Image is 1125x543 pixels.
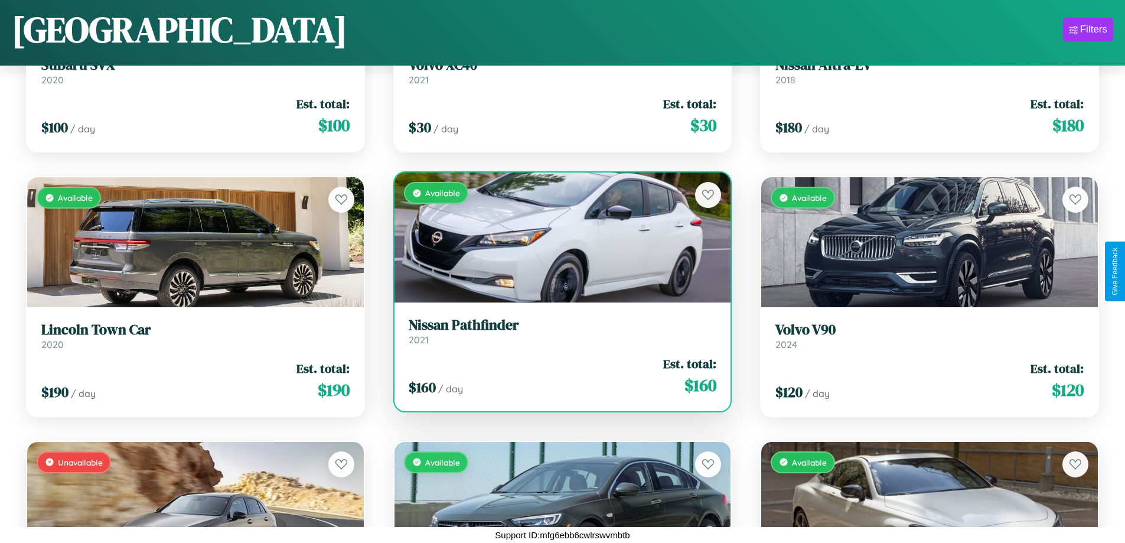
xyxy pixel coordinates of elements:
h3: Subaru SVX [41,57,350,74]
div: Filters [1080,24,1107,35]
span: / day [438,383,463,395]
span: / day [804,123,829,135]
span: Available [425,457,460,467]
span: $ 100 [318,113,350,137]
span: $ 30 [409,118,431,137]
span: Est. total: [296,95,350,112]
span: 2020 [41,339,64,350]
p: Support ID: mfg6ebb6cwlrswvmbtb [495,527,630,543]
span: 2021 [409,74,429,86]
span: Available [792,193,827,203]
h1: [GEOGRAPHIC_DATA] [12,5,347,54]
span: $ 120 [775,382,803,402]
span: $ 30 [690,113,716,137]
span: $ 190 [41,382,69,402]
span: Est. total: [296,360,350,377]
a: Nissan Altra-EV2018 [775,57,1084,86]
span: / day [433,123,458,135]
span: 2021 [409,334,429,346]
span: $ 180 [775,118,802,137]
h3: Lincoln Town Car [41,321,350,339]
span: $ 100 [41,118,68,137]
span: / day [71,388,96,399]
span: Est. total: [1031,360,1084,377]
span: Available [792,457,827,467]
span: $ 190 [318,378,350,402]
h3: Volvo XC40 [409,57,717,74]
span: Est. total: [1031,95,1084,112]
span: / day [70,123,95,135]
a: Volvo V902024 [775,321,1084,350]
span: 2018 [775,74,795,86]
span: 2024 [775,339,797,350]
span: $ 160 [684,373,716,397]
a: Subaru SVX2020 [41,57,350,86]
h3: Volvo V90 [775,321,1084,339]
span: Est. total: [663,355,716,372]
span: $ 160 [409,378,436,397]
span: / day [805,388,830,399]
span: $ 120 [1052,378,1084,402]
button: Filters [1063,18,1113,41]
span: Est. total: [663,95,716,112]
a: Nissan Pathfinder2021 [409,317,717,346]
span: Unavailable [58,457,103,467]
a: Volvo XC402021 [409,57,717,86]
span: 2020 [41,74,64,86]
h3: Nissan Pathfinder [409,317,717,334]
span: Available [58,193,93,203]
span: Available [425,188,460,198]
a: Lincoln Town Car2020 [41,321,350,350]
h3: Nissan Altra-EV [775,57,1084,74]
div: Give Feedback [1111,248,1119,295]
span: $ 180 [1052,113,1084,137]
